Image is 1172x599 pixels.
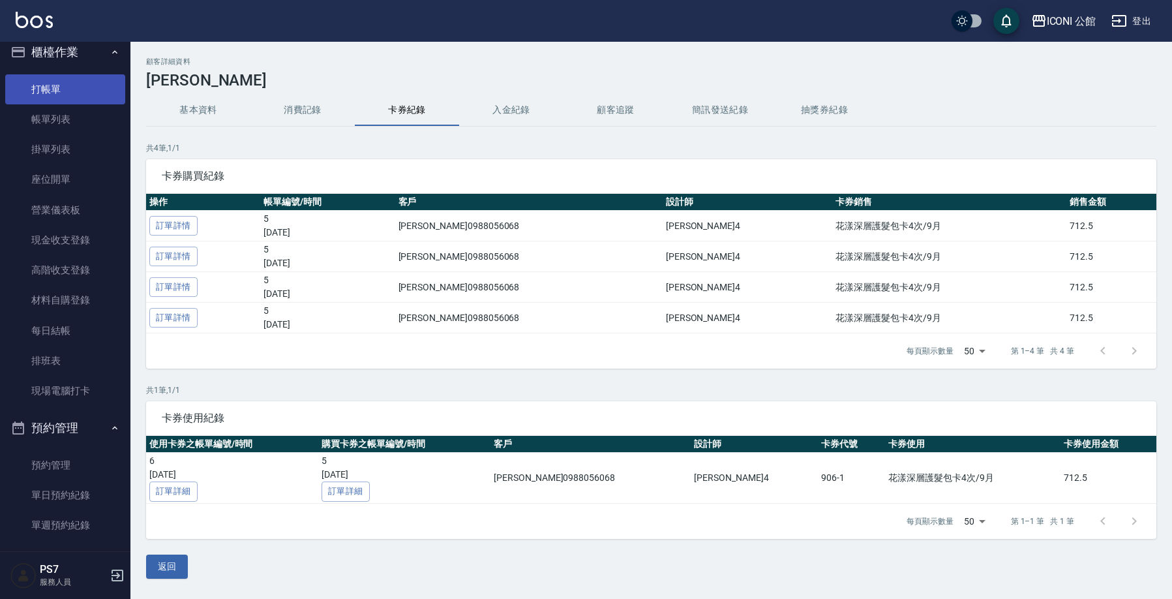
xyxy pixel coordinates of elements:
[263,318,392,331] p: [DATE]
[907,345,954,357] p: 每頁顯示數量
[16,12,53,28] img: Logo
[322,468,487,482] p: [DATE]
[10,562,37,589] img: Person
[146,555,188,579] button: 返回
[146,436,318,453] th: 使用卡券之帳單編號/時間
[5,510,125,540] a: 單週預約紀錄
[1060,453,1156,504] td: 712.5
[663,303,832,333] td: [PERSON_NAME]4
[5,376,125,406] a: 現場電腦打卡
[1060,436,1156,453] th: 卡券使用金額
[490,436,691,453] th: 客戶
[818,436,885,453] th: 卡券代號
[959,504,990,539] div: 50
[5,546,125,580] button: 報表及分析
[490,453,691,504] td: [PERSON_NAME]0988056068
[318,453,490,504] td: 5
[1066,303,1156,333] td: 712.5
[149,277,198,298] a: 訂單詳情
[1066,211,1156,241] td: 712.5
[832,272,1066,303] td: 花漾深層護髮包卡4次/9月
[1066,194,1156,211] th: 銷售金額
[1026,8,1102,35] button: ICONI 公館
[1106,9,1156,33] button: 登出
[818,453,885,504] td: 906-1
[318,436,490,453] th: 購買卡券之帳單編號/時間
[395,211,663,241] td: [PERSON_NAME]0988056068
[260,211,395,241] td: 5
[146,57,1156,66] h2: 顧客詳細資料
[959,333,990,369] div: 50
[162,170,1141,183] span: 卡券購買紀錄
[772,95,877,126] button: 抽獎券紀錄
[149,468,315,482] p: [DATE]
[5,285,125,315] a: 材料自購登錄
[5,104,125,134] a: 帳單列表
[146,95,250,126] button: 基本資料
[149,216,198,236] a: 訂單詳情
[40,563,106,576] h5: PS7
[663,241,832,272] td: [PERSON_NAME]4
[832,241,1066,272] td: 花漾深層護髮包卡4次/9月
[5,164,125,194] a: 座位開單
[691,453,818,504] td: [PERSON_NAME]4
[260,194,395,211] th: 帳單編號/時間
[146,384,1156,396] p: 共 1 筆, 1 / 1
[162,412,1141,425] span: 卡券使用紀錄
[885,453,1060,504] td: 花漾深層護髮包卡4次/9月
[146,453,318,504] td: 6
[5,134,125,164] a: 掛單列表
[5,316,125,346] a: 每日結帳
[1047,13,1096,29] div: ICONI 公館
[668,95,772,126] button: 簡訊發送紀錄
[5,480,125,510] a: 單日預約紀錄
[1066,272,1156,303] td: 712.5
[149,247,198,267] a: 訂單詳情
[395,303,663,333] td: [PERSON_NAME]0988056068
[263,256,392,270] p: [DATE]
[459,95,563,126] button: 入金紀錄
[5,35,125,69] button: 櫃檯作業
[263,287,392,301] p: [DATE]
[260,303,395,333] td: 5
[663,194,832,211] th: 設計師
[5,195,125,225] a: 營業儀表板
[5,450,125,480] a: 預約管理
[395,241,663,272] td: [PERSON_NAME]0988056068
[663,272,832,303] td: [PERSON_NAME]4
[149,308,198,328] a: 訂單詳情
[263,226,392,239] p: [DATE]
[146,71,1156,89] h3: [PERSON_NAME]
[260,272,395,303] td: 5
[1066,241,1156,272] td: 712.5
[395,272,663,303] td: [PERSON_NAME]0988056068
[907,515,954,527] p: 每頁顯示數量
[149,482,198,502] a: 訂單詳細
[5,255,125,285] a: 高階收支登錄
[993,8,1019,34] button: save
[40,576,106,588] p: 服務人員
[5,225,125,255] a: 現金收支登錄
[355,95,459,126] button: 卡券紀錄
[1011,345,1074,357] p: 第 1–4 筆 共 4 筆
[395,194,663,211] th: 客戶
[832,194,1066,211] th: 卡券銷售
[322,482,370,502] a: 訂單詳細
[1011,515,1074,527] p: 第 1–1 筆 共 1 筆
[691,436,818,453] th: 設計師
[885,436,1060,453] th: 卡券使用
[832,211,1066,241] td: 花漾深層護髮包卡4次/9月
[832,303,1066,333] td: 花漾深層護髮包卡4次/9月
[146,194,260,211] th: 操作
[563,95,668,126] button: 顧客追蹤
[146,142,1156,154] p: 共 4 筆, 1 / 1
[5,74,125,104] a: 打帳單
[250,95,355,126] button: 消費記錄
[260,241,395,272] td: 5
[5,411,125,445] button: 預約管理
[5,346,125,376] a: 排班表
[663,211,832,241] td: [PERSON_NAME]4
